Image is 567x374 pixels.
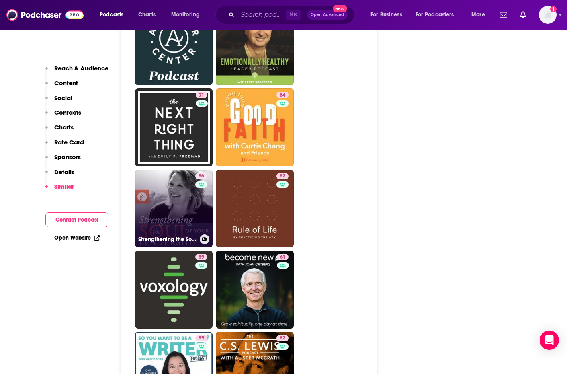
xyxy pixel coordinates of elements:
[54,123,74,131] p: Charts
[199,334,204,342] span: 59
[135,88,213,166] a: 71
[311,13,344,17] span: Open Advanced
[45,183,74,197] button: Similar
[45,212,108,227] button: Contact Podcast
[517,8,529,22] a: Show notifications dropdown
[133,8,160,21] a: Charts
[199,91,204,99] span: 71
[199,253,204,261] span: 59
[497,8,510,22] a: Show notifications dropdown
[171,9,200,21] span: Monitoring
[307,10,348,20] button: Open AdvancedNew
[539,6,557,24] img: User Profile
[166,8,210,21] button: open menu
[540,331,559,350] div: Open Intercom Messenger
[54,109,81,116] p: Contacts
[471,9,485,21] span: More
[199,172,204,180] span: 56
[45,94,72,109] button: Social
[539,6,557,24] button: Show profile menu
[54,79,78,87] p: Content
[216,251,294,329] a: 61
[466,8,495,21] button: open menu
[45,168,74,183] button: Details
[135,251,213,329] a: 59
[135,8,213,86] a: 62
[370,9,402,21] span: For Business
[216,88,294,166] a: 64
[45,64,108,79] button: Reach & Audience
[276,173,289,179] a: 62
[54,138,84,146] p: Rate Card
[195,335,207,341] a: 59
[410,8,466,21] button: open menu
[196,92,207,98] a: 71
[365,8,412,21] button: open menu
[216,170,294,248] a: 62
[195,173,207,179] a: 56
[54,64,108,72] p: Reach & Audience
[54,153,81,161] p: Sponsors
[333,5,347,12] span: New
[280,172,285,180] span: 62
[45,153,81,168] button: Sponsors
[550,6,557,12] svg: Add a profile image
[100,9,123,21] span: Podcasts
[277,254,289,260] a: 61
[416,9,454,21] span: For Podcasters
[286,10,301,20] span: ⌘ K
[45,138,84,153] button: Rate Card
[6,7,84,23] img: Podchaser - Follow, Share and Rate Podcasts
[280,334,285,342] span: 62
[138,236,197,243] h3: Strengthening the Soul of Your Leadership with [PERSON_NAME]
[138,9,156,21] span: Charts
[223,6,362,24] div: Search podcasts, credits, & more...
[237,8,286,21] input: Search podcasts, credits, & more...
[54,234,100,241] a: Open Website
[54,94,72,102] p: Social
[54,168,74,176] p: Details
[195,254,207,260] a: 59
[94,8,134,21] button: open menu
[45,123,74,138] button: Charts
[280,91,285,99] span: 64
[539,6,557,24] span: Logged in as shcarlos
[280,253,285,261] span: 61
[276,335,289,341] a: 62
[276,92,289,98] a: 64
[45,79,78,94] button: Content
[45,109,81,123] button: Contacts
[135,170,213,248] a: 56Strengthening the Soul of Your Leadership with [PERSON_NAME]
[216,8,294,86] a: 64
[54,183,74,190] p: Similar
